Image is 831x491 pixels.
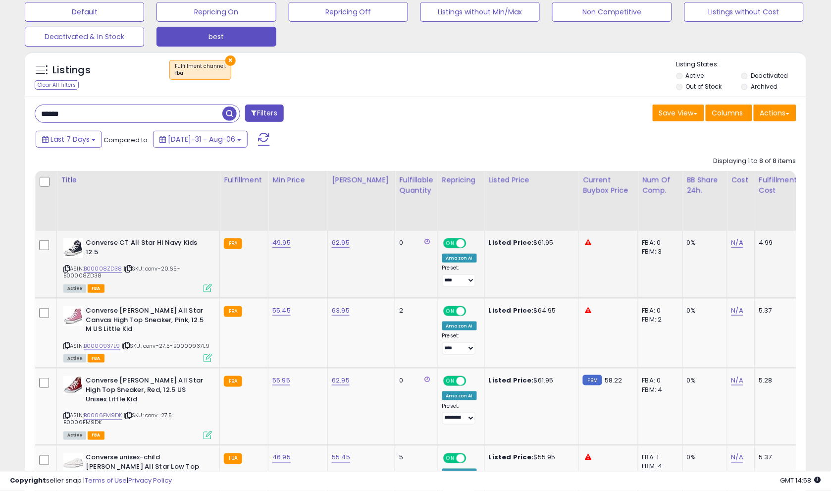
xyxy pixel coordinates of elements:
span: All listings currently available for purchase on Amazon [63,354,86,363]
div: Amazon AI [442,322,477,330]
div: FBM: 2 [642,315,675,324]
a: 55.45 [332,453,350,463]
small: FBA [224,453,242,464]
div: 5 [399,453,430,462]
span: OFF [465,307,480,316]
a: B0000937L9 [84,342,120,350]
span: Fulfillment channel : [175,62,226,77]
span: Last 7 Days [51,134,90,144]
img: 51nS5FhemML._SL40_.jpg [63,238,83,258]
button: Repricing Off [289,2,408,22]
div: Min Price [272,175,323,185]
div: 0% [687,376,720,385]
a: 46.95 [272,453,291,463]
span: | SKU: conv-20.65-B00008ZD38 [63,265,180,279]
div: 4.99 [759,238,794,247]
button: Default [25,2,144,22]
button: Repricing On [156,2,276,22]
span: FBA [88,432,104,440]
div: Clear All Filters [35,80,79,90]
h5: Listings [52,63,91,77]
div: 5.28 [759,376,794,385]
div: 5.37 [759,453,794,462]
p: Listing States: [676,60,806,69]
div: ASIN: [63,238,212,291]
div: 0% [687,453,720,462]
b: Listed Price: [489,238,534,247]
div: FBM: 4 [642,385,675,394]
button: Deactivated & In Stock [25,27,144,47]
small: FBA [224,376,242,387]
div: Num of Comp. [642,175,678,196]
div: FBM: 3 [642,247,675,256]
span: | SKU: conv-27.5-B0000937L9 [122,342,210,350]
img: 31Gn8tcLtFL._SL40_.jpg [63,453,83,473]
span: ON [444,377,457,385]
div: FBA: 0 [642,306,675,315]
a: 55.95 [272,376,290,385]
label: Active [686,71,704,80]
a: 49.95 [272,238,291,248]
span: FBA [88,354,104,363]
img: 41B7QbjKlkS._SL40_.jpg [63,376,83,394]
span: 58.22 [605,376,623,385]
b: Listed Price: [489,376,534,385]
b: Listed Price: [489,306,534,315]
small: FBA [224,238,242,249]
div: $61.95 [489,376,571,385]
div: Title [61,175,215,185]
div: Fulfillment Cost [759,175,797,196]
span: OFF [465,454,480,463]
button: Filters [245,105,284,122]
a: Terms of Use [85,476,127,486]
span: Columns [712,108,743,118]
button: Columns [706,105,752,121]
div: Fulfillable Quantity [399,175,433,196]
div: $55.95 [489,453,571,462]
span: ON [444,307,457,316]
span: OFF [465,239,480,248]
button: Non Competitive [552,2,672,22]
div: $61.95 [489,238,571,247]
button: best [156,27,276,47]
span: Compared to: [104,135,149,145]
span: OFF [465,377,480,385]
div: Current Buybox Price [583,175,634,196]
div: Amazon AI [442,391,477,400]
div: seller snap | | [10,477,172,486]
div: 0% [687,306,720,315]
label: Archived [751,82,778,91]
a: N/A [731,453,743,463]
span: FBA [88,284,104,293]
div: 0 [399,238,430,247]
span: 2025-08-14 14:58 GMT [780,476,821,486]
label: Out of Stock [686,82,722,91]
div: ASIN: [63,306,212,361]
small: FBA [224,306,242,317]
b: Listed Price: [489,453,534,462]
a: 63.95 [332,306,350,316]
img: 51MuTVqRY5L._SL40_.jpg [63,306,83,326]
div: Fulfillment [224,175,264,185]
div: BB Share 24h. [687,175,723,196]
b: Converse [PERSON_NAME] All Star High Top Sneaker, Red, 12.5 US Unisex Little Kid [86,376,206,406]
a: Privacy Policy [128,476,172,486]
label: Deactivated [751,71,788,80]
a: B0006FM9DK [84,412,122,420]
a: N/A [731,376,743,385]
b: Converse CT All Star Hi Navy Kids 12.5 [86,238,206,259]
button: Last 7 Days [36,131,102,148]
span: All listings currently available for purchase on Amazon [63,284,86,293]
a: N/A [731,306,743,316]
strong: Copyright [10,476,46,486]
button: × [225,55,236,66]
small: FBM [583,375,602,385]
div: 0 [399,376,430,385]
div: Listed Price [489,175,574,185]
div: 2 [399,306,430,315]
button: Listings without Min/Max [420,2,540,22]
div: FBA: 0 [642,376,675,385]
a: B00008ZD38 [84,265,122,273]
span: ON [444,454,457,463]
span: | SKU: conv-27.5-B0006FM9DK [63,412,175,427]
